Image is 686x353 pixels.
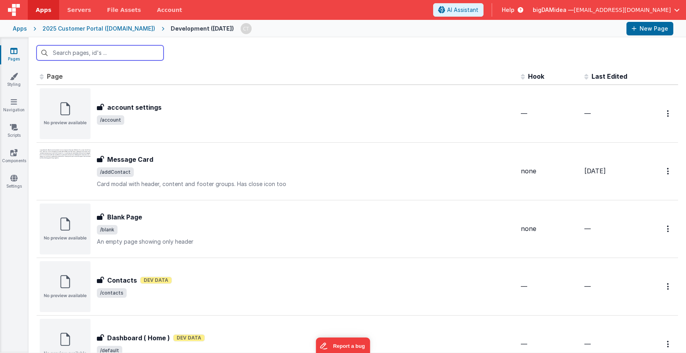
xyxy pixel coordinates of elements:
span: — [521,109,527,117]
button: Options [662,278,675,295]
span: — [521,340,527,348]
button: Options [662,336,675,352]
div: Development ([DATE]) [171,25,234,33]
h3: Dashboard ( Home ) [107,333,170,343]
button: New Page [626,22,673,35]
div: none [521,224,578,233]
span: /blank [97,225,118,235]
span: AI Assistant [447,6,478,14]
input: Search pages, id's ... [37,45,164,60]
span: — [584,225,591,233]
p: Card modal with header, content and footer groups. Has close icon too [97,180,514,188]
span: [DATE] [584,167,606,175]
span: Hook [528,72,544,80]
div: none [521,167,578,176]
span: Page [47,72,63,80]
h3: account settings [107,103,162,112]
span: — [584,282,591,290]
span: Help [502,6,514,14]
button: AI Assistant [433,3,484,17]
h3: Message Card [107,155,153,164]
span: [EMAIL_ADDRESS][DOMAIN_NAME] [574,6,671,14]
img: 411a6c50d973150cc905d71a6b090d6c [241,23,252,34]
span: Servers [67,6,91,14]
span: — [521,282,527,290]
button: bigDAMidea — [EMAIL_ADDRESS][DOMAIN_NAME] [533,6,680,14]
button: Options [662,163,675,179]
h3: Contacts [107,275,137,285]
h3: Blank Page [107,212,142,222]
span: File Assets [107,6,141,14]
span: — [584,340,591,348]
span: — [584,109,591,117]
span: bigDAMidea — [533,6,574,14]
span: Last Edited [592,72,627,80]
p: An empty page showing only header [97,238,514,246]
button: Options [662,105,675,122]
span: Apps [36,6,51,14]
span: /account [97,115,124,125]
span: /addContact [97,167,134,177]
button: Options [662,221,675,237]
span: /contacts [97,288,127,298]
div: Apps [13,25,27,33]
span: Dev Data [140,277,172,284]
div: 2025 Customer Portal ([DOMAIN_NAME]) [42,25,155,33]
span: Dev Data [173,334,205,341]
